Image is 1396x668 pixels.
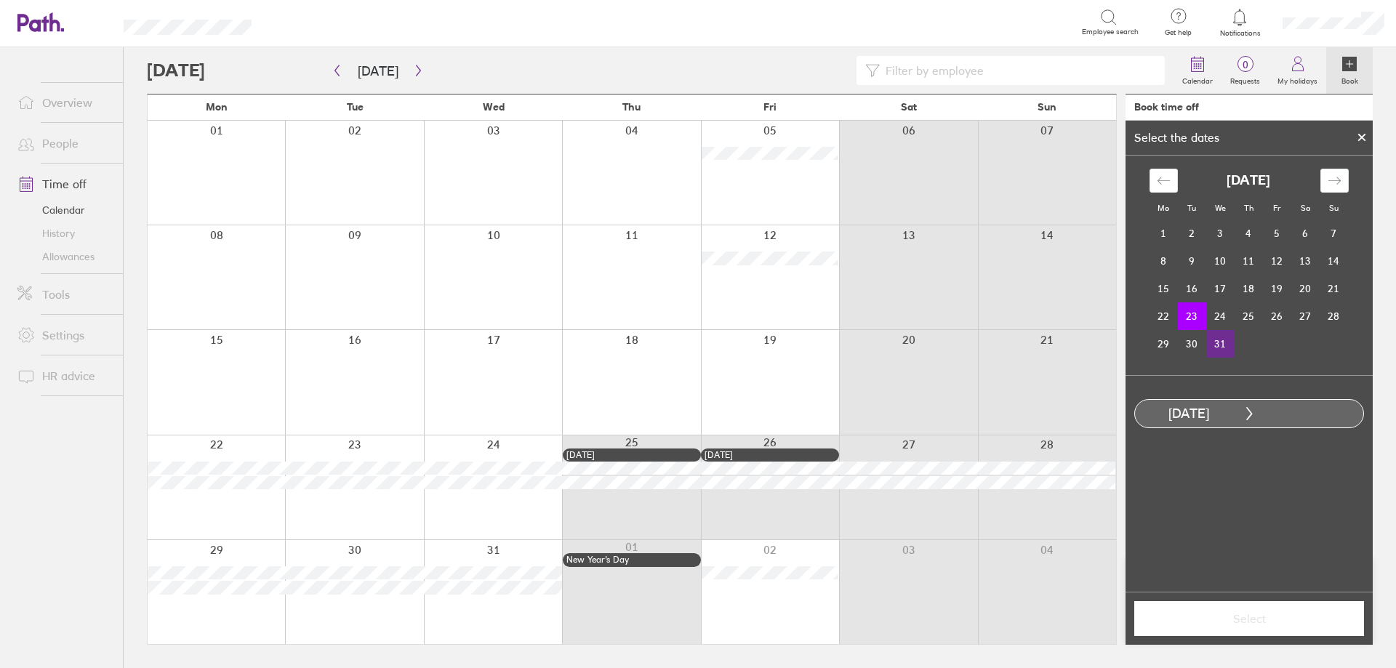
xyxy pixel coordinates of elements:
td: Choose Tuesday, December 16, 2025 as your check-out date. It’s available. [1178,275,1206,302]
div: Book time off [1134,101,1199,113]
span: Select [1144,612,1354,625]
label: My holidays [1269,73,1326,86]
td: Choose Tuesday, December 30, 2025 as your check-out date. It’s available. [1178,330,1206,358]
span: Employee search [1082,28,1139,36]
a: Calendar [6,198,123,222]
span: Sat [901,101,917,113]
td: Choose Tuesday, December 9, 2025 as your check-out date. It’s available. [1178,247,1206,275]
td: Choose Saturday, December 20, 2025 as your check-out date. It’s available. [1291,275,1320,302]
span: Mon [206,101,228,113]
div: [DATE] [705,450,835,460]
label: Book [1333,73,1367,86]
span: Sun [1038,101,1056,113]
label: Requests [1221,73,1269,86]
a: Notifications [1216,7,1264,38]
div: Move forward to switch to the next month. [1320,169,1349,193]
a: Time off [6,169,123,198]
a: Overview [6,88,123,117]
span: Thu [622,101,641,113]
div: Search [291,15,328,28]
a: Allowances [6,245,123,268]
td: Choose Monday, December 8, 2025 as your check-out date. It’s available. [1150,247,1178,275]
input: Filter by employee [880,57,1156,84]
div: Select the dates [1126,131,1228,144]
td: Choose Monday, December 22, 2025 as your check-out date. It’s available. [1150,302,1178,330]
small: Sa [1301,203,1310,213]
a: Settings [6,321,123,350]
div: [DATE] [566,450,697,460]
a: My holidays [1269,47,1326,94]
td: Choose Tuesday, December 2, 2025 as your check-out date. It’s available. [1178,220,1206,247]
a: History [6,222,123,245]
a: Calendar [1174,47,1221,94]
td: Choose Sunday, December 7, 2025 as your check-out date. It’s available. [1320,220,1348,247]
a: Book [1326,47,1373,94]
td: Choose Saturday, December 27, 2025 as your check-out date. It’s available. [1291,302,1320,330]
td: Choose Friday, December 26, 2025 as your check-out date. It’s available. [1263,302,1291,330]
td: Choose Sunday, December 28, 2025 as your check-out date. It’s available. [1320,302,1348,330]
span: Get help [1155,28,1202,37]
span: Notifications [1216,29,1264,38]
td: Choose Sunday, December 14, 2025 as your check-out date. It’s available. [1320,247,1348,275]
td: Choose Thursday, December 18, 2025 as your check-out date. It’s available. [1235,275,1263,302]
div: Move backward to switch to the previous month. [1150,169,1178,193]
td: Choose Wednesday, December 24, 2025 as your check-out date. It’s available. [1206,302,1235,330]
td: Choose Friday, December 12, 2025 as your check-out date. It’s available. [1263,247,1291,275]
td: Choose Saturday, December 6, 2025 as your check-out date. It’s available. [1291,220,1320,247]
td: Choose Thursday, December 11, 2025 as your check-out date. It’s available. [1235,247,1263,275]
a: Tools [6,280,123,309]
span: Fri [763,101,777,113]
small: Fr [1273,203,1280,213]
td: Selected as start date. Tuesday, December 23, 2025 [1178,302,1206,330]
td: Choose Friday, December 5, 2025 as your check-out date. It’s available. [1263,220,1291,247]
span: Tue [347,101,364,113]
td: Choose Monday, December 1, 2025 as your check-out date. It’s available. [1150,220,1178,247]
div: Calendar [1134,156,1365,375]
a: People [6,129,123,158]
div: [DATE] [1135,406,1243,422]
button: Select [1134,601,1364,636]
div: New Year’s Day [566,555,697,565]
td: Choose Friday, December 19, 2025 as your check-out date. It’s available. [1263,275,1291,302]
span: 0 [1221,59,1269,71]
td: Choose Wednesday, December 17, 2025 as your check-out date. It’s available. [1206,275,1235,302]
small: Mo [1158,203,1169,213]
td: Choose Wednesday, December 10, 2025 as your check-out date. It’s available. [1206,247,1235,275]
small: Tu [1187,203,1196,213]
td: Choose Thursday, December 4, 2025 as your check-out date. It’s available. [1235,220,1263,247]
a: 0Requests [1221,47,1269,94]
td: Choose Wednesday, December 31, 2025 as your check-out date. It’s available. [1206,330,1235,358]
td: Choose Sunday, December 21, 2025 as your check-out date. It’s available. [1320,275,1348,302]
td: Choose Saturday, December 13, 2025 as your check-out date. It’s available. [1291,247,1320,275]
small: We [1215,203,1226,213]
label: Calendar [1174,73,1221,86]
small: Su [1329,203,1339,213]
td: Choose Wednesday, December 3, 2025 as your check-out date. It’s available. [1206,220,1235,247]
td: Choose Thursday, December 25, 2025 as your check-out date. It’s available. [1235,302,1263,330]
small: Th [1244,203,1253,213]
td: Choose Monday, December 29, 2025 as your check-out date. It’s available. [1150,330,1178,358]
td: Choose Monday, December 15, 2025 as your check-out date. It’s available. [1150,275,1178,302]
button: [DATE] [346,59,410,83]
a: HR advice [6,361,123,390]
strong: [DATE] [1227,173,1270,188]
span: Wed [483,101,505,113]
